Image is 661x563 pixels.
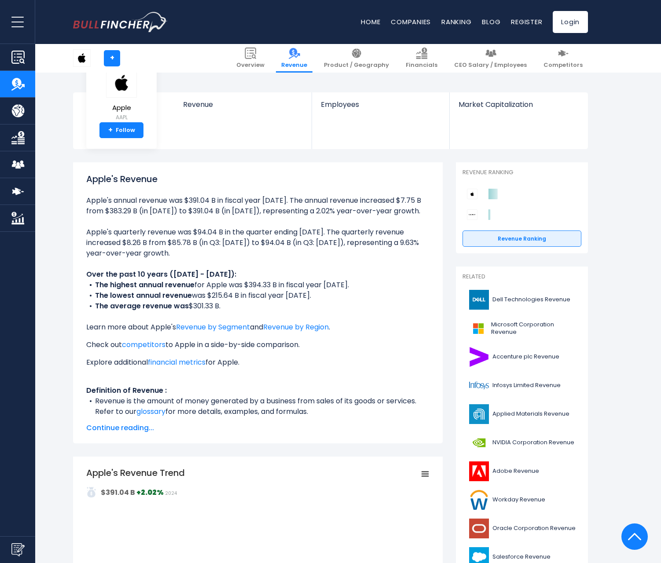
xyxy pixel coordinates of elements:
[468,318,488,338] img: MSFT logo
[86,290,430,301] li: was $215.64 B in fiscal year [DATE].
[86,340,430,350] p: Check out to Apple in a side-by-side comparison.
[104,50,120,66] a: +
[312,92,449,124] a: Employees
[95,290,192,300] b: The lowest annual revenue
[86,467,185,479] tspan: Apple's Revenue Trend
[449,44,532,73] a: CEO Salary / Employees
[136,487,164,497] strong: +2.02%
[361,17,380,26] a: Home
[324,62,389,69] span: Product / Geography
[86,322,430,333] p: Learn more about Apple's and .
[86,195,430,216] li: Apple's annual revenue was $391.04 B in fiscal year [DATE]. The annual revenue increased $7.75 B ...
[468,376,490,395] img: INFY logo
[231,44,270,73] a: Overview
[400,44,443,73] a: Financials
[463,316,581,340] a: Microsoft Corporation Revenue
[176,322,250,332] a: Revenue by Segment
[281,62,307,69] span: Revenue
[463,288,581,312] a: Dell Technologies Revenue
[86,396,430,417] li: Revenue is the amount of money generated by a business from sales of its goods or services. Refer...
[86,227,430,259] li: Apple's quarterly revenue was $94.04 B in the quarter ending [DATE]. The quarterly revenue increa...
[95,280,195,290] b: The highest annual revenue
[106,104,137,112] span: Apple
[450,92,587,124] a: Market Capitalization
[543,62,583,69] span: Competitors
[463,373,581,398] a: Infosys Limited Revenue
[183,100,303,109] span: Revenue
[463,516,581,541] a: Oracle Corporation Revenue
[459,100,578,109] span: Market Capitalization
[86,280,430,290] li: for Apple was $394.33 B in fiscal year [DATE].
[463,402,581,426] a: Applied Materials Revenue
[468,290,490,310] img: DELL logo
[467,189,477,199] img: Apple competitors logo
[99,122,143,138] a: +Follow
[468,404,490,424] img: AMAT logo
[136,406,165,417] a: glossary
[553,11,588,33] a: Login
[463,169,581,176] p: Revenue Ranking
[263,322,329,332] a: Revenue by Region
[165,490,177,497] span: 2024
[538,44,588,73] a: Competitors
[467,209,477,220] img: Sony Group Corporation competitors logo
[468,490,490,510] img: WDAY logo
[95,301,189,311] b: The average revenue was
[236,62,264,69] span: Overview
[391,17,431,26] a: Companies
[463,459,581,483] a: Adobe Revenue
[319,44,394,73] a: Product / Geography
[106,68,137,123] a: Apple AAPL
[86,269,236,279] b: Over the past 10 years ([DATE] - [DATE]):
[463,488,581,512] a: Workday Revenue
[86,487,97,497] img: addasd
[463,345,581,369] a: Accenture plc Revenue
[454,62,527,69] span: CEO Salary / Employees
[73,12,168,32] a: Go to homepage
[468,461,490,481] img: ADBE logo
[106,68,137,98] img: AAPL logo
[106,113,137,121] small: AAPL
[406,62,437,69] span: Financials
[441,17,471,26] a: Ranking
[108,126,113,134] strong: +
[73,50,90,66] img: AAPL logo
[276,44,312,73] a: Revenue
[174,92,312,124] a: Revenue
[468,347,490,367] img: ACN logo
[148,357,206,367] a: financial metrics
[86,301,430,311] li: $301.33 B.
[468,519,490,538] img: ORCL logo
[122,340,165,350] a: competitors
[86,172,430,186] h1: Apple's Revenue
[511,17,542,26] a: Register
[463,431,581,455] a: NVIDIA Corporation Revenue
[101,487,135,497] strong: $391.04 B
[463,273,581,281] p: Related
[321,100,440,109] span: Employees
[86,423,430,433] span: Continue reading...
[73,12,168,32] img: bullfincher logo
[86,385,167,395] b: Definition of Revenue :
[482,17,500,26] a: Blog
[468,433,490,453] img: NVDA logo
[463,230,581,247] a: Revenue Ranking
[86,357,430,368] p: Explore additional for Apple.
